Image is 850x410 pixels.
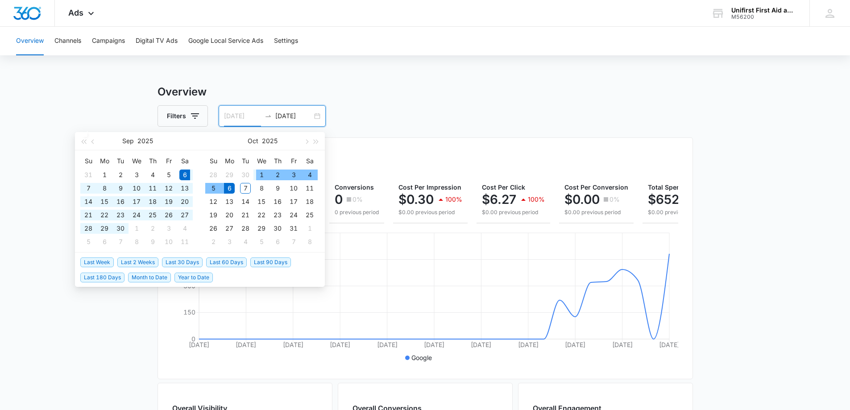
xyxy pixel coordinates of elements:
[270,195,286,208] td: 2025-10-16
[80,168,96,182] td: 2025-08-31
[256,183,267,194] div: 8
[286,208,302,222] td: 2025-10-24
[237,154,253,168] th: Tu
[411,353,432,362] p: Google
[221,195,237,208] td: 2025-10-13
[208,223,219,234] div: 26
[221,222,237,235] td: 2025-10-27
[398,192,434,207] p: $0.30
[163,183,174,194] div: 12
[54,27,81,55] button: Channels
[115,210,126,220] div: 23
[248,132,258,150] button: Oct
[147,183,158,194] div: 11
[659,341,680,348] tspan: [DATE]
[99,183,110,194] div: 8
[237,235,253,248] td: 2025-11-04
[136,27,178,55] button: Digital TV Ads
[145,154,161,168] th: Th
[224,183,235,194] div: 6
[179,236,190,247] div: 11
[208,210,219,220] div: 19
[288,196,299,207] div: 17
[564,192,600,207] p: $0.00
[224,236,235,247] div: 3
[145,208,161,222] td: 2025-09-25
[92,27,125,55] button: Campaigns
[240,183,251,194] div: 7
[112,182,129,195] td: 2025-09-09
[270,222,286,235] td: 2025-10-30
[253,168,270,182] td: 2025-10-01
[68,8,83,17] span: Ads
[83,196,94,207] div: 14
[256,196,267,207] div: 15
[96,222,112,235] td: 2025-09-29
[183,308,195,316] tspan: 150
[161,195,177,208] td: 2025-09-19
[262,132,278,150] button: 2025
[206,257,247,267] span: Last 60 Days
[240,170,251,180] div: 30
[565,341,585,348] tspan: [DATE]
[221,182,237,195] td: 2025-10-06
[253,195,270,208] td: 2025-10-15
[237,208,253,222] td: 2025-10-21
[177,222,193,235] td: 2025-10-04
[129,222,145,235] td: 2025-10-01
[272,223,283,234] div: 30
[80,195,96,208] td: 2025-09-14
[237,222,253,235] td: 2025-10-28
[179,223,190,234] div: 4
[304,170,315,180] div: 4
[83,183,94,194] div: 7
[177,235,193,248] td: 2025-10-11
[162,257,203,267] span: Last 30 Days
[16,27,44,55] button: Overview
[304,236,315,247] div: 8
[96,168,112,182] td: 2025-09-01
[129,195,145,208] td: 2025-09-17
[221,154,237,168] th: Mo
[131,183,142,194] div: 10
[237,182,253,195] td: 2025-10-07
[80,273,124,282] span: Last 180 Days
[221,235,237,248] td: 2025-11-03
[482,208,545,216] p: $0.00 previous period
[163,196,174,207] div: 19
[161,208,177,222] td: 2025-09-26
[115,223,126,234] div: 30
[80,154,96,168] th: Su
[274,27,298,55] button: Settings
[174,273,213,282] span: Year to Date
[96,208,112,222] td: 2025-09-22
[80,182,96,195] td: 2025-09-07
[288,236,299,247] div: 7
[253,235,270,248] td: 2025-11-05
[131,223,142,234] div: 1
[335,183,374,191] span: Conversions
[205,154,221,168] th: Su
[221,168,237,182] td: 2025-09-29
[205,222,221,235] td: 2025-10-26
[96,235,112,248] td: 2025-10-06
[115,170,126,180] div: 2
[564,183,628,191] span: Cost Per Conversion
[265,112,272,120] span: to
[270,154,286,168] th: Th
[163,236,174,247] div: 10
[221,208,237,222] td: 2025-10-20
[161,168,177,182] td: 2025-09-05
[377,341,397,348] tspan: [DATE]
[286,195,302,208] td: 2025-10-17
[83,236,94,247] div: 5
[99,196,110,207] div: 15
[272,236,283,247] div: 6
[122,132,134,150] button: Sep
[145,235,161,248] td: 2025-10-09
[256,170,267,180] div: 1
[96,182,112,195] td: 2025-09-08
[256,236,267,247] div: 5
[270,182,286,195] td: 2025-10-09
[302,208,318,222] td: 2025-10-25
